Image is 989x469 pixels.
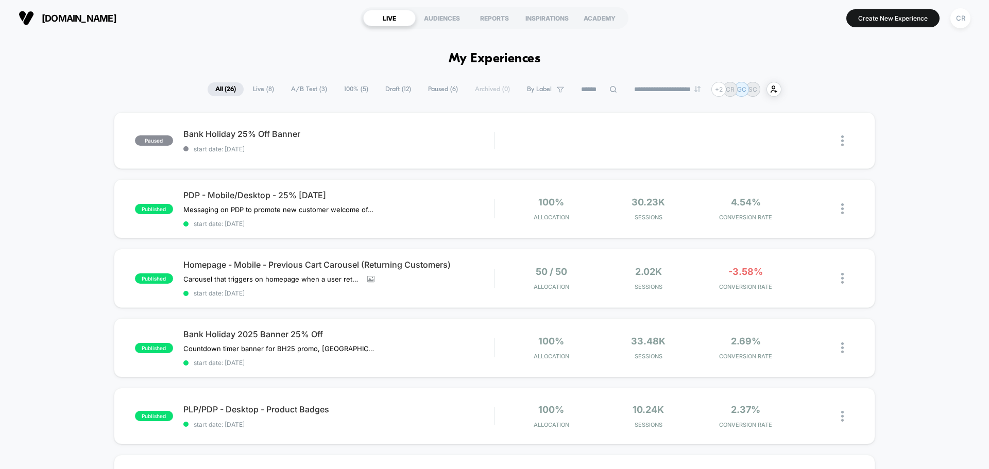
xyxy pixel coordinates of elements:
[700,283,792,290] span: CONVERSION RATE
[15,10,120,26] button: [DOMAIN_NAME]
[536,266,567,277] span: 50 / 50
[700,353,792,360] span: CONVERSION RATE
[183,145,494,153] span: start date: [DATE]
[534,421,569,428] span: Allocation
[700,214,792,221] span: CONVERSION RATE
[183,275,360,283] span: Carousel that triggers on homepage when a user returns and their cart has more than 0 items in it...
[135,135,173,146] span: paused
[748,85,757,93] p: SC
[603,283,695,290] span: Sessions
[135,343,173,353] span: published
[283,82,335,96] span: A/B Test ( 3 )
[947,8,974,29] button: CR
[841,273,844,284] img: close
[183,220,494,228] span: start date: [DATE]
[363,10,416,26] div: LIVE
[737,85,746,93] p: GC
[135,204,173,214] span: published
[631,336,666,346] span: 33.48k
[950,8,970,28] div: CR
[19,10,34,26] img: Visually logo
[635,266,662,277] span: 2.02k
[378,82,419,96] span: Draft ( 12 )
[841,411,844,422] img: close
[183,129,494,139] span: Bank Holiday 25% Off Banner
[633,404,664,415] span: 10.24k
[731,404,760,415] span: 2.37%
[527,85,552,93] span: By Label
[135,411,173,421] span: published
[468,10,521,26] div: REPORTS
[728,266,763,277] span: -3.58%
[573,10,626,26] div: ACADEMY
[183,421,494,428] span: start date: [DATE]
[183,344,374,353] span: Countdown timer banner for BH25 promo, [GEOGRAPHIC_DATA] only, on all pages.
[183,329,494,339] span: Bank Holiday 2025 Banner 25% Off
[731,197,761,207] span: 4.54%
[538,197,564,207] span: 100%
[726,85,735,93] p: CR
[534,353,569,360] span: Allocation
[183,359,494,367] span: start date: [DATE]
[521,10,573,26] div: INSPIRATIONS
[731,336,761,346] span: 2.69%
[416,10,468,26] div: AUDIENCES
[534,283,569,290] span: Allocation
[449,51,541,66] h1: My Experiences
[245,82,282,96] span: Live ( 8 )
[183,259,494,270] span: Homepage - Mobile - Previous Cart Carousel (Returning Customers)
[42,13,116,24] span: [DOMAIN_NAME]
[538,404,564,415] span: 100%
[208,82,244,96] span: All ( 26 )
[183,404,494,414] span: PLP/PDP - Desktop - Product Badges
[183,190,494,200] span: PDP - Mobile/Desktop - 25% [DATE]
[183,289,494,297] span: start date: [DATE]
[711,82,726,97] div: + 2
[603,214,695,221] span: Sessions
[846,9,940,27] button: Create New Experience
[841,135,844,146] img: close
[603,421,695,428] span: Sessions
[700,421,792,428] span: CONVERSION RATE
[534,214,569,221] span: Allocation
[632,197,665,207] span: 30.23k
[841,342,844,353] img: close
[538,336,564,346] span: 100%
[183,205,374,214] span: Messaging on PDP to promote new customer welcome offer, this only shows to users who have not pur...
[135,273,173,284] span: published
[694,86,701,92] img: end
[420,82,466,96] span: Paused ( 6 )
[841,203,844,214] img: close
[603,353,695,360] span: Sessions
[336,82,376,96] span: 100% ( 5 )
